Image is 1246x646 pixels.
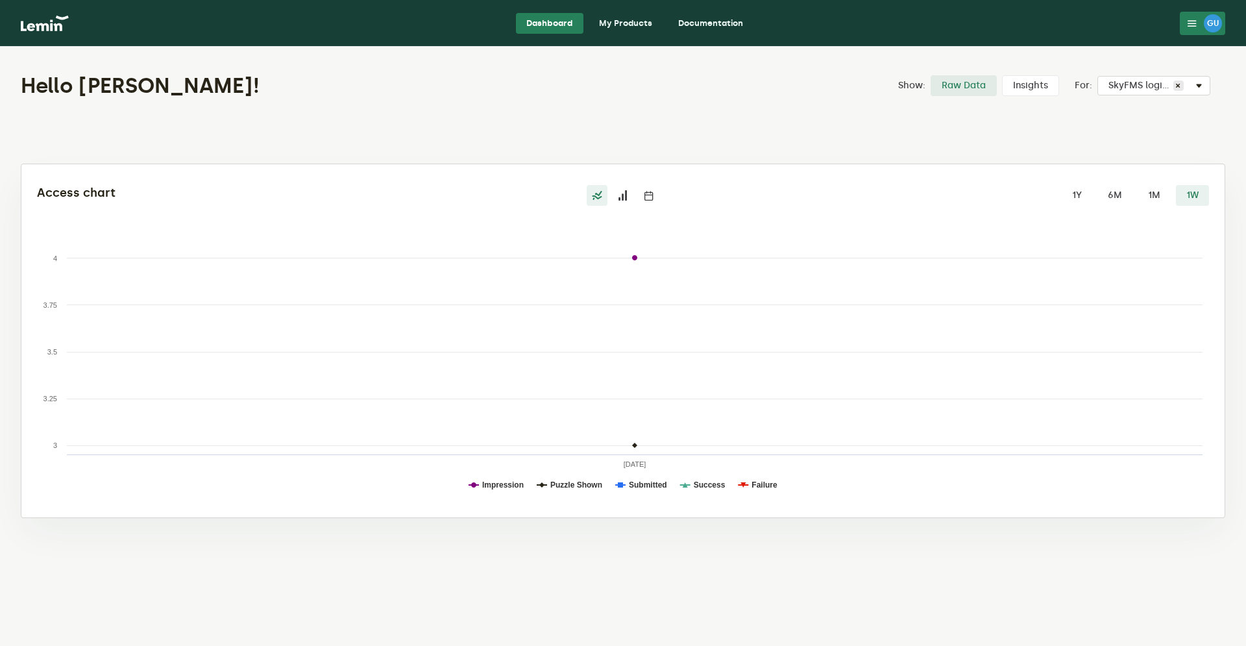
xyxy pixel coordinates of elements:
[668,13,753,34] a: Documentation
[751,480,777,490] text: Failure
[1176,185,1209,206] label: 1W
[1075,81,1092,91] label: For:
[1180,12,1225,35] button: GU
[21,16,69,31] img: logo
[1061,185,1092,206] label: 1Y
[550,480,602,490] text: Puzzle Shown
[53,255,57,262] text: 4
[1204,14,1222,32] div: GU
[694,480,726,490] text: Success
[43,395,57,403] text: 3.25
[1002,75,1059,96] label: Insights
[482,480,524,490] text: Impression
[1097,185,1132,206] label: 6M
[516,13,583,34] a: Dashboard
[1138,185,1171,206] label: 1M
[1108,81,1173,91] span: SkyFMS login retry
[37,185,428,201] h2: Access chart
[53,441,57,449] text: 3
[589,13,663,34] a: My Products
[898,81,925,91] label: Show:
[624,460,646,468] text: [DATE]
[931,75,997,96] label: Raw Data
[21,73,817,99] h1: Hello [PERSON_NAME]!
[43,301,57,309] text: 3.75
[47,348,57,356] text: 3.5
[629,480,667,490] text: Submitted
